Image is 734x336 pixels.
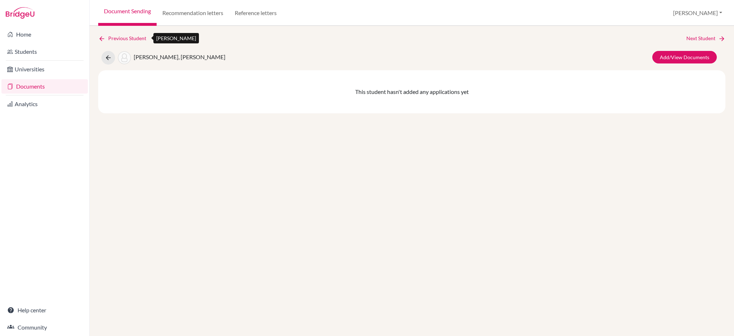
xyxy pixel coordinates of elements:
a: Students [1,44,88,59]
a: Home [1,27,88,42]
div: [PERSON_NAME] [153,33,199,43]
a: Add/View Documents [652,51,717,63]
span: [PERSON_NAME], [PERSON_NAME] [134,53,225,60]
img: Bridge-U [6,7,34,19]
a: Universities [1,62,88,76]
a: Previous Student [98,34,152,42]
a: Help center [1,303,88,317]
a: Analytics [1,97,88,111]
div: This student hasn't added any applications yet [98,70,725,113]
a: Community [1,320,88,335]
button: [PERSON_NAME] [670,6,725,20]
a: Documents [1,79,88,94]
a: Next Student [686,34,725,42]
